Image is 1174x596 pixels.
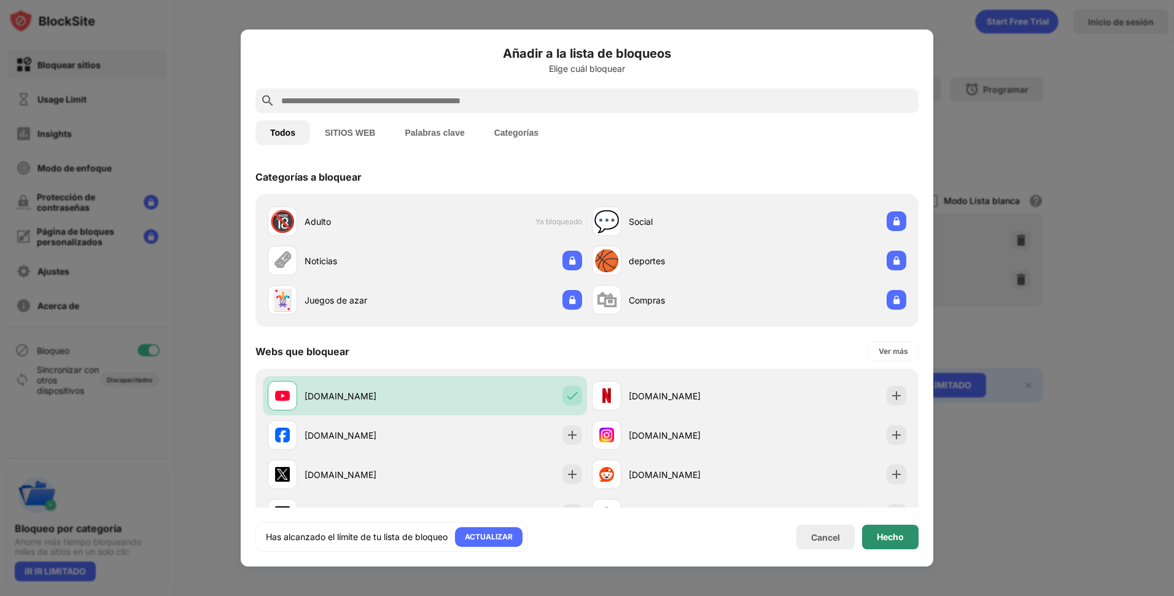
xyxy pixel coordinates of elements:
img: favicons [599,388,614,403]
div: [DOMAIN_NAME] [629,429,749,442]
button: Palabras clave [390,120,479,145]
div: [DOMAIN_NAME] [305,390,425,402]
div: [DOMAIN_NAME] [629,508,749,520]
div: [DOMAIN_NAME] [629,468,749,481]
div: Noticias [305,254,425,267]
div: Ver más [879,345,908,358]
img: favicons [599,467,614,482]
div: 🔞 [270,209,295,234]
div: Webs que bloquear [255,345,349,358]
div: deportes [629,254,749,267]
div: Social [629,215,749,228]
div: 🛍 [596,288,617,313]
div: Categorías a bloquear [255,171,362,183]
button: Categorías [480,120,553,145]
div: 🃏 [270,288,295,313]
span: Ya bloqueado [535,217,582,226]
img: favicons [599,506,614,521]
h6: Añadir a la lista de bloqueos [255,44,919,63]
div: 🏀 [594,248,620,273]
img: favicons [275,506,290,521]
div: [DOMAIN_NAME] [305,429,425,442]
img: favicons [275,388,290,403]
div: Compras [629,294,749,307]
div: 🗞 [272,248,293,273]
img: search.svg [260,93,275,108]
button: Todos [255,120,310,145]
div: Juegos de azar [305,294,425,307]
div: [DOMAIN_NAME] [305,508,425,520]
button: SITIOS WEB [310,120,390,145]
div: Adulto [305,215,425,228]
div: Hecho [877,532,904,542]
div: [DOMAIN_NAME] [305,468,425,481]
div: [DOMAIN_NAME] [629,390,749,402]
img: favicons [599,428,614,442]
img: favicons [275,428,290,442]
div: Elige cuál bloquear [255,64,919,74]
div: ACTUALIZAR [465,531,513,543]
div: Has alcanzado el límite de tu lista de bloqueo [266,531,448,543]
img: favicons [275,467,290,482]
div: Cancel [811,532,840,543]
div: 💬 [594,209,620,234]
